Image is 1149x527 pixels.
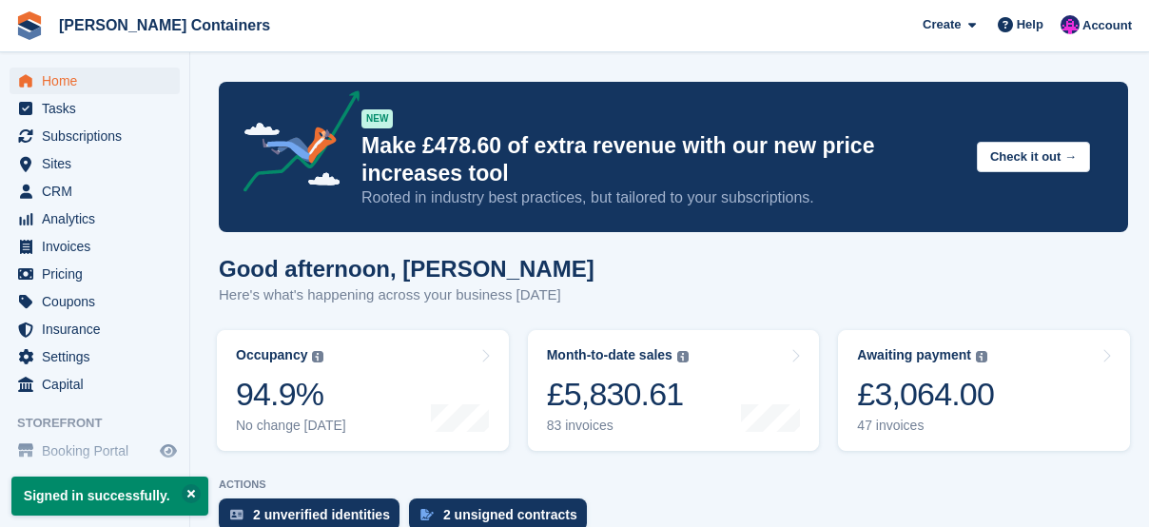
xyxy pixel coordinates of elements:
[10,150,180,177] a: menu
[42,343,156,370] span: Settings
[976,351,987,362] img: icon-info-grey-7440780725fd019a000dd9b08b2336e03edf1995a4989e88bcd33f0948082b44.svg
[11,477,208,516] p: Signed in successfully.
[857,347,971,363] div: Awaiting payment
[253,507,390,522] div: 2 unverified identities
[42,438,156,464] span: Booking Portal
[17,414,189,433] span: Storefront
[51,10,278,41] a: [PERSON_NAME] Containers
[420,509,434,520] img: contract_signature_icon-13c848040528278c33f63329250d36e43548de30e8caae1d1a13099fd9432cc5.svg
[42,288,156,315] span: Coupons
[42,68,156,94] span: Home
[1061,15,1080,34] img: Claire Wilson
[547,418,689,434] div: 83 invoices
[227,90,360,199] img: price-adjustments-announcement-icon-8257ccfd72463d97f412b2fc003d46551f7dbcb40ab6d574587a9cd5c0d94...
[361,187,962,208] p: Rooted in industry best practices, but tailored to your subscriptions.
[42,150,156,177] span: Sites
[10,68,180,94] a: menu
[42,178,156,205] span: CRM
[361,132,962,187] p: Make £478.60 of extra revenue with our new price increases tool
[10,261,180,287] a: menu
[528,330,820,451] a: Month-to-date sales £5,830.61 83 invoices
[15,11,44,40] img: stora-icon-8386f47178a22dfd0bd8f6a31ec36ba5ce8667c1dd55bd0f319d3a0aa187defe.svg
[42,261,156,287] span: Pricing
[219,256,594,282] h1: Good afternoon, [PERSON_NAME]
[10,233,180,260] a: menu
[1017,15,1043,34] span: Help
[10,178,180,205] a: menu
[361,109,393,128] div: NEW
[857,418,994,434] div: 47 invoices
[10,343,180,370] a: menu
[977,142,1090,173] button: Check it out →
[236,347,307,363] div: Occupancy
[10,205,180,232] a: menu
[838,330,1130,451] a: Awaiting payment £3,064.00 47 invoices
[10,123,180,149] a: menu
[42,205,156,232] span: Analytics
[42,95,156,122] span: Tasks
[1082,16,1132,35] span: Account
[236,375,346,414] div: 94.9%
[677,351,689,362] img: icon-info-grey-7440780725fd019a000dd9b08b2336e03edf1995a4989e88bcd33f0948082b44.svg
[236,418,346,434] div: No change [DATE]
[10,371,180,398] a: menu
[219,284,594,306] p: Here's what's happening across your business [DATE]
[923,15,961,34] span: Create
[217,330,509,451] a: Occupancy 94.9% No change [DATE]
[42,233,156,260] span: Invoices
[42,316,156,342] span: Insurance
[857,375,994,414] div: £3,064.00
[443,507,577,522] div: 2 unsigned contracts
[157,439,180,462] a: Preview store
[312,351,323,362] img: icon-info-grey-7440780725fd019a000dd9b08b2336e03edf1995a4989e88bcd33f0948082b44.svg
[10,288,180,315] a: menu
[10,438,180,464] a: menu
[42,371,156,398] span: Capital
[219,478,1128,491] p: ACTIONS
[547,347,672,363] div: Month-to-date sales
[230,509,243,520] img: verify_identity-adf6edd0f0f0b5bbfe63781bf79b02c33cf7c696d77639b501bdc392416b5a36.svg
[42,123,156,149] span: Subscriptions
[547,375,689,414] div: £5,830.61
[10,316,180,342] a: menu
[10,95,180,122] a: menu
